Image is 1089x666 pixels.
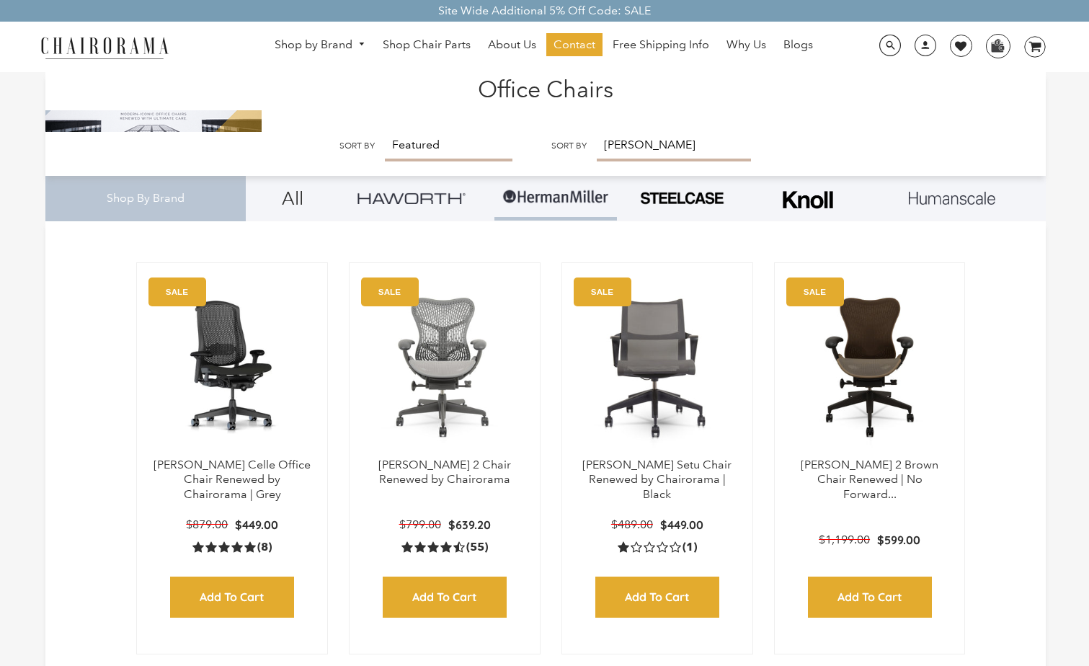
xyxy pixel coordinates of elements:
[819,533,870,546] span: $1,199.00
[618,539,697,554] a: 1.0 rating (1 votes)
[375,33,478,56] a: Shop Chair Parts
[257,176,329,221] a: All
[32,35,177,60] img: chairorama
[595,577,719,618] input: Add to Cart
[151,277,313,458] img: Herman Miller Celle Office Chair Renewed by Chairorama | Grey - chairorama
[546,33,603,56] a: Contact
[808,577,932,618] input: Add to Cart
[399,518,441,531] span: $799.00
[776,33,820,56] a: Blogs
[257,540,272,555] span: (8)
[789,277,951,458] img: Herman Miller Mirra 2 Brown Chair Renewed | No Forward Tilt | - chairorama
[502,176,610,219] img: Group-1.png
[719,33,773,56] a: Why Us
[611,518,653,531] span: $489.00
[60,72,1031,103] h1: Office Chairs
[683,540,697,555] span: (1)
[45,176,245,221] div: Shop By Brand
[909,192,995,205] img: Layer_1_1.png
[154,458,311,502] a: [PERSON_NAME] Celle Office Chair Renewed by Chairorama | Grey
[238,33,849,60] nav: DesktopNavigation
[267,34,373,56] a: Shop by Brand
[378,287,401,296] text: SALE
[554,37,595,53] span: Contact
[639,190,725,206] img: PHOTO-2024-07-09-00-53-10-removebg-preview.png
[170,577,294,618] input: Add to Cart
[577,277,738,458] img: Herman Miller Setu Chair Renewed by Chairorama | Black - chairorama
[383,37,471,53] span: Shop Chair Parts
[378,458,511,487] a: [PERSON_NAME] 2 Chair Renewed by Chairorama
[151,277,313,458] a: Herman Miller Celle Office Chair Renewed by Chairorama | Grey - chairorama Herman Miller Celle Of...
[613,37,709,53] span: Free Shipping Info
[192,539,272,554] a: 5.0 rating (8 votes)
[582,458,732,502] a: [PERSON_NAME] Setu Chair Renewed by Chairorama | Black
[783,37,813,53] span: Blogs
[339,141,375,151] label: Sort by
[166,287,188,296] text: SALE
[466,540,488,555] span: (55)
[448,518,491,532] span: $639.20
[987,35,1009,56] img: WhatsApp_Image_2024-07-12_at_16.23.01.webp
[383,577,507,618] input: Add to Cart
[789,277,951,458] a: Herman Miller Mirra 2 Brown Chair Renewed | No Forward Tilt | - chairorama Herman Miller Mirra 2 ...
[357,192,466,203] img: Group_4be16a4b-c81a-4a6e-a540-764d0a8faf6e.png
[877,533,920,547] span: $599.00
[488,37,536,53] span: About Us
[801,458,938,502] a: [PERSON_NAME] 2 Brown Chair Renewed | No Forward...
[364,277,525,458] img: Herman Miller Mirra 2 Chair Renewed by Chairorama - chairorama
[364,277,525,458] a: Herman Miller Mirra 2 Chair Renewed by Chairorama - chairorama Herman Miller Mirra 2 Chair Renewe...
[551,141,587,151] label: Sort by
[660,518,703,532] span: $449.00
[779,182,837,218] img: Frame_4.png
[605,33,716,56] a: Free Shipping Info
[235,518,278,532] span: $449.00
[577,277,738,458] a: Herman Miller Setu Chair Renewed by Chairorama | Black - chairorama Herman Miller Setu Chair Rene...
[804,287,826,296] text: SALE
[481,33,543,56] a: About Us
[186,518,228,531] span: $879.00
[726,37,766,53] span: Why Us
[591,287,613,296] text: SALE
[401,539,488,554] a: 4.5 rating (55 votes)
